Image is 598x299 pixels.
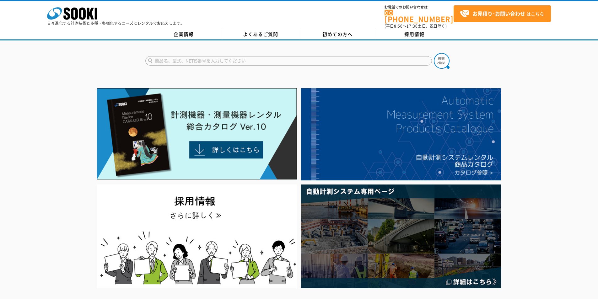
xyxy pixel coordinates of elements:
[472,10,525,17] strong: お見積り･お問い合わせ
[145,56,432,66] input: 商品名、型式、NETIS番号を入力してください
[376,30,453,39] a: 採用情報
[407,23,418,29] span: 17:30
[299,30,376,39] a: 初めての方へ
[47,21,185,25] p: 日々進化する計測技術と多種・多様化するニーズにレンタルでお応えします。
[434,53,450,69] img: btn_search.png
[385,5,454,9] span: お電話でのお問い合わせは
[222,30,299,39] a: よくあるご質問
[145,30,222,39] a: 企業情報
[460,9,544,19] span: はこちら
[97,184,297,288] img: SOOKI recruit
[454,5,551,22] a: お見積り･お問い合わせはこちら
[385,10,454,23] a: [PHONE_NUMBER]
[385,23,447,29] span: (平日 ～ 土日、祝日除く)
[301,88,501,180] img: 自動計測システムカタログ
[301,184,501,288] img: 自動計測システム専用ページ
[322,31,353,38] span: 初めての方へ
[394,23,403,29] span: 8:50
[97,88,297,180] img: Catalog Ver10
